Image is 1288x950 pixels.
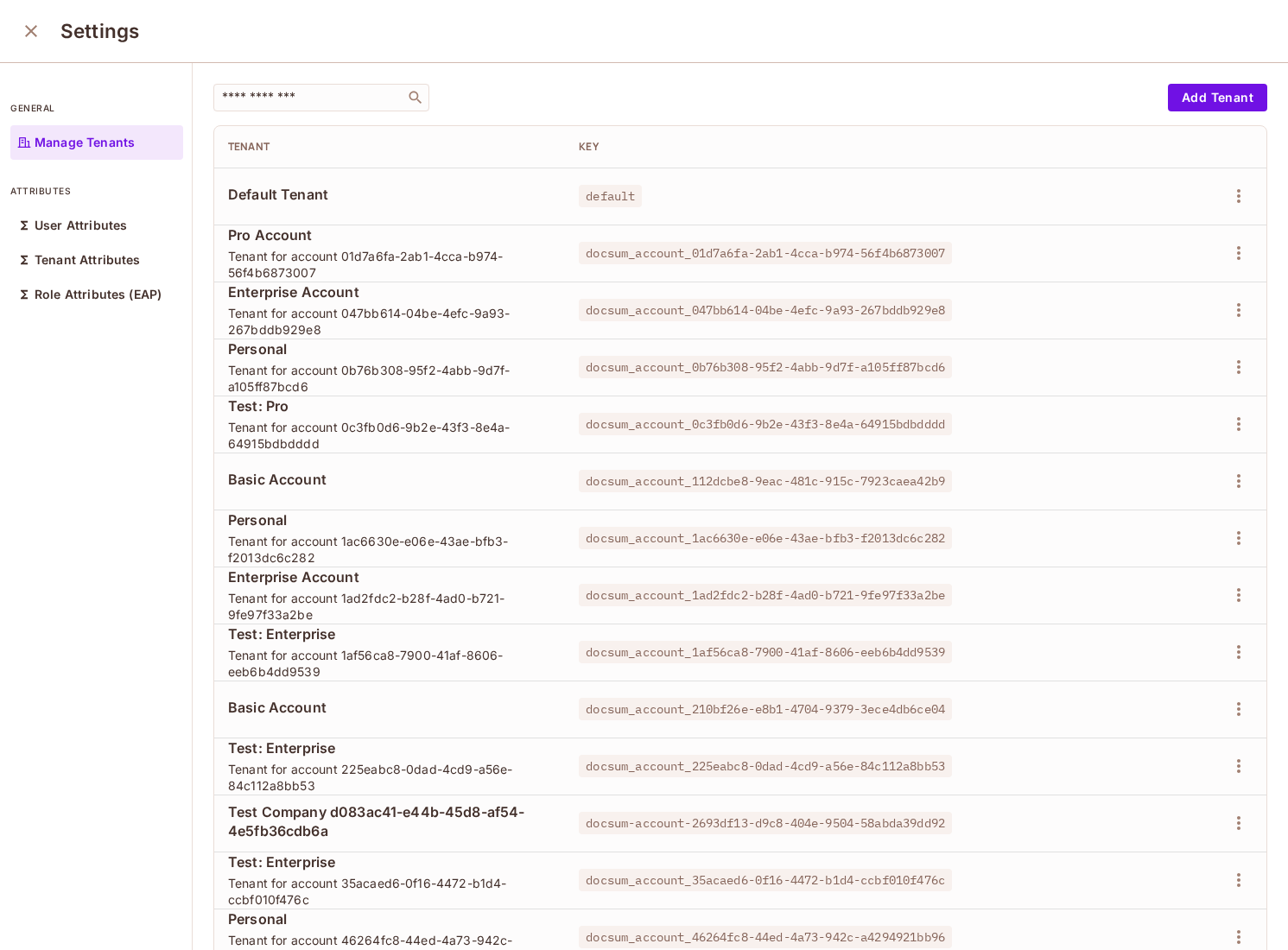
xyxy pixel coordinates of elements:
button: Add Tenant [1168,84,1267,111]
span: docsum_account_1af56ca8-7900-41af-8606-eeb6b4dd9539 [579,641,952,663]
p: attributes [10,184,183,198]
span: Pro Account [228,225,551,244]
span: docsum_account_0b76b308-95f2-4abb-9d7f-a105ff87bcd6 [579,356,952,378]
span: Tenant for account 35acaed6-0f16-4472-b1d4-ccbf010f476c [228,875,551,908]
span: docsum_account_01d7a6fa-2ab1-4cca-b974-56f4b6873007 [579,242,952,264]
span: docsum_account_0c3fb0d6-9b2e-43f3-8e4a-64915bdbdddd [579,413,952,435]
span: Test: Pro [228,396,551,415]
span: Basic Account [228,470,551,489]
span: Tenant for account 0b76b308-95f2-4abb-9d7f-a105ff87bcd6 [228,362,551,395]
span: docsum_account_1ad2fdc2-b28f-4ad0-b721-9fe97f33a2be [579,584,952,606]
span: Test: Enterprise [228,624,551,643]
span: Tenant for account 1ad2fdc2-b28f-4ad0-b721-9fe97f33a2be [228,590,551,623]
p: Role Attributes (EAP) [35,288,162,301]
p: general [10,101,183,115]
p: Manage Tenants [35,136,135,149]
span: Tenant for account 225eabc8-0dad-4cd9-a56e-84c112a8bb53 [228,761,551,794]
span: Personal [228,339,551,358]
div: Tenant [228,140,551,154]
span: Basic Account [228,698,551,717]
span: Personal [228,510,551,529]
h3: Settings [60,19,139,43]
p: Tenant Attributes [35,253,141,267]
span: docsum_account_1ac6630e-e06e-43ae-bfb3-f2013dc6c282 [579,527,952,549]
span: Enterprise Account [228,282,551,301]
span: Tenant for account 1af56ca8-7900-41af-8606-eeb6b4dd9539 [228,647,551,680]
span: docsum-account-2693df13-d9c8-404e-9504-58abda39dd92 [579,812,952,834]
span: Test: Enterprise [228,852,551,871]
span: Tenant for account 0c3fb0d6-9b2e-43f3-8e4a-64915bdbdddd [228,419,551,452]
span: docsum_account_46264fc8-44ed-4a73-942c-a4294921bb96 [579,926,952,948]
span: Tenant for account 047bb614-04be-4efc-9a93-267bddb929e8 [228,305,551,338]
span: Test Company d083ac41-e44b-45d8-af54-4e5fb36cdb6a [228,802,551,840]
span: Enterprise Account [228,567,551,586]
span: Default Tenant [228,185,551,204]
span: Tenant for account 01d7a6fa-2ab1-4cca-b974-56f4b6873007 [228,248,551,281]
div: Key [579,140,1102,154]
button: close [14,14,48,48]
span: docsum_account_112dcbe8-9eac-481c-915c-7923caea42b9 [579,470,952,492]
p: User Attributes [35,218,127,232]
span: default [579,185,642,207]
span: Test: Enterprise [228,738,551,757]
span: docsum_account_047bb614-04be-4efc-9a93-267bddb929e8 [579,299,952,321]
span: docsum_account_35acaed6-0f16-4472-b1d4-ccbf010f476c [579,869,952,891]
span: docsum_account_225eabc8-0dad-4cd9-a56e-84c112a8bb53 [579,755,952,777]
span: Personal [228,909,551,928]
span: docsum_account_210bf26e-e8b1-4704-9379-3ece4db6ce04 [579,698,952,720]
span: Tenant for account 1ac6630e-e06e-43ae-bfb3-f2013dc6c282 [228,533,551,566]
